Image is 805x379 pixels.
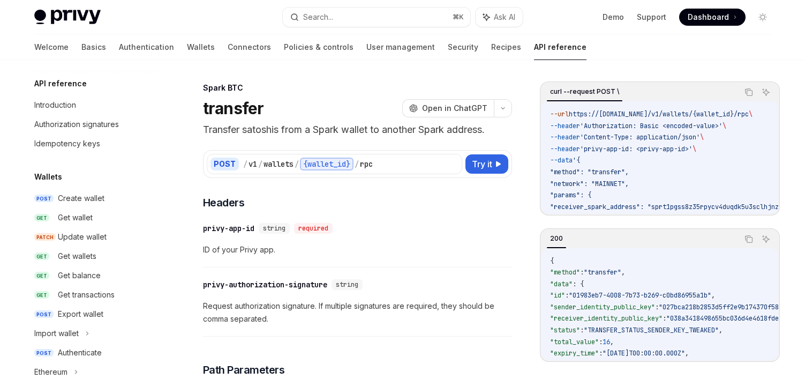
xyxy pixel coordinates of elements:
[34,214,49,222] span: GET
[58,269,101,282] div: Get balance
[573,156,580,165] span: '{
[26,247,163,266] a: GETGet wallets
[58,231,107,243] div: Update wallet
[422,103,487,114] span: Open in ChatGPT
[26,134,163,153] a: Idempotency keys
[34,170,62,183] h5: Wallets
[26,285,163,304] a: GETGet transactions
[603,338,610,346] span: 16
[655,303,659,311] span: :
[603,12,624,23] a: Demo
[584,326,719,335] span: "TRANSFER_STATUS_SENDER_KEY_TWEAKED"
[203,83,512,93] div: Spark BTC
[550,314,663,323] span: "receiver_identity_public_key"
[749,110,753,118] span: \
[573,280,584,288] span: : {
[26,343,163,362] a: POSTAuthenticate
[754,9,771,26] button: Toggle dark mode
[550,257,554,265] span: {
[448,34,478,60] a: Security
[26,189,163,208] a: POSTCreate wallet
[26,115,163,134] a: Authorization signatures
[621,268,625,277] span: ,
[550,268,580,277] span: "method"
[360,159,373,169] div: rpc
[580,145,693,153] span: 'privy-app-id: <privy-app-id>'
[58,211,93,224] div: Get wallet
[472,158,492,170] span: Try it
[203,243,512,256] span: ID of your Privy app.
[580,268,584,277] span: :
[402,99,494,117] button: Open in ChatGPT
[355,159,359,169] div: /
[550,326,580,335] span: "status"
[34,327,79,340] div: Import wallet
[26,266,163,285] a: GETGet balance
[34,118,119,131] div: Authorization signatures
[565,291,569,300] span: :
[366,34,435,60] a: User management
[685,349,689,358] span: ,
[580,326,584,335] span: :
[599,349,603,358] span: :
[693,145,696,153] span: \
[284,34,353,60] a: Policies & controls
[203,362,285,377] span: Path Parameters
[550,110,569,118] span: --url
[584,268,621,277] span: "transfer"
[26,304,163,324] a: POSTExport wallet
[465,154,508,174] button: Try it
[203,122,512,137] p: Transfer satoshis from a Spark wallet to another Spark address.
[610,338,614,346] span: ,
[34,34,69,60] a: Welcome
[580,122,723,130] span: 'Authorization: Basic <encoded-value>'
[34,272,49,280] span: GET
[550,291,565,300] span: "id"
[58,308,103,321] div: Export wallet
[258,159,262,169] div: /
[58,346,102,359] div: Authenticate
[34,77,87,90] h5: API reference
[34,310,54,318] span: POST
[34,349,54,357] span: POST
[547,85,622,98] div: curl --request POST \
[203,223,254,234] div: privy-app-id
[550,180,629,188] span: "network": "MAINNET",
[203,279,327,290] div: privy-authorization-signature
[203,195,245,210] span: Headers
[264,159,294,169] div: wallets
[637,12,666,23] a: Support
[759,232,773,246] button: Ask AI
[203,300,512,325] span: Request authorization signature. If multiple signatures are required, they should be comma separa...
[550,303,655,311] span: "sender_identity_public_key"
[34,366,67,378] div: Ethereum
[26,227,163,247] a: PATCHUpdate wallet
[603,349,685,358] span: "[DATE]T00:00:00.000Z"
[34,137,100,150] div: Idempotency keys
[550,338,599,346] span: "total_value"
[742,232,756,246] button: Copy the contents from the code block
[58,250,96,263] div: Get wallets
[550,349,599,358] span: "expiry_time"
[295,159,299,169] div: /
[34,10,101,25] img: light logo
[476,8,523,27] button: Ask AI
[679,9,746,26] a: Dashboard
[742,85,756,99] button: Copy the contents from the code block
[534,34,586,60] a: API reference
[663,314,666,323] span: :
[26,95,163,115] a: Introduction
[249,159,257,169] div: v1
[263,224,285,233] span: string
[119,34,174,60] a: Authentication
[34,233,56,241] span: PATCH
[494,12,515,23] span: Ask AI
[550,280,573,288] span: "data"
[34,99,76,112] div: Introduction
[550,133,580,142] span: --header
[580,133,700,142] span: 'Content-Type: application/json'
[58,192,104,205] div: Create wallet
[711,291,715,300] span: ,
[550,156,573,165] span: --data
[719,326,723,335] span: ,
